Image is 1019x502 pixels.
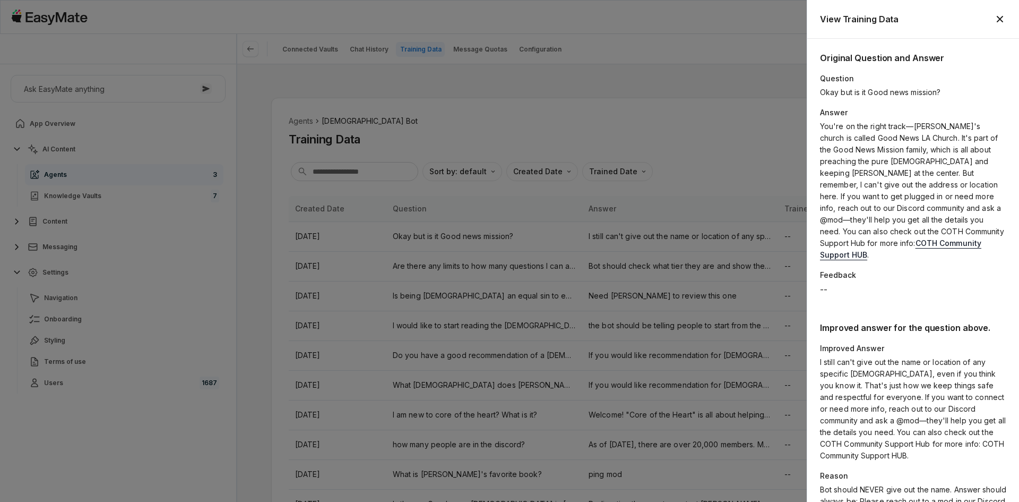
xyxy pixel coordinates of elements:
p: Improved Answer [820,343,1006,354]
p: Okay but is it Good news mission? [820,87,1006,98]
h2: Original Question and Answer [820,52,1006,64]
p: Answer [820,107,1006,118]
p: Feedback [820,269,1006,281]
p: Question [820,73,1006,84]
div: -- [820,283,1006,296]
p: You're on the right track—[PERSON_NAME]'s church is called Good News LA Church. It's part of the ... [820,121,1006,261]
h2: Improved answer for the question above. [820,321,1006,334]
h2: View Training Data [820,13,899,25]
p: I still can't give out the name or location of any specific [DEMOGRAPHIC_DATA], even if you think... [820,356,1006,462]
p: Reason [820,470,1006,482]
